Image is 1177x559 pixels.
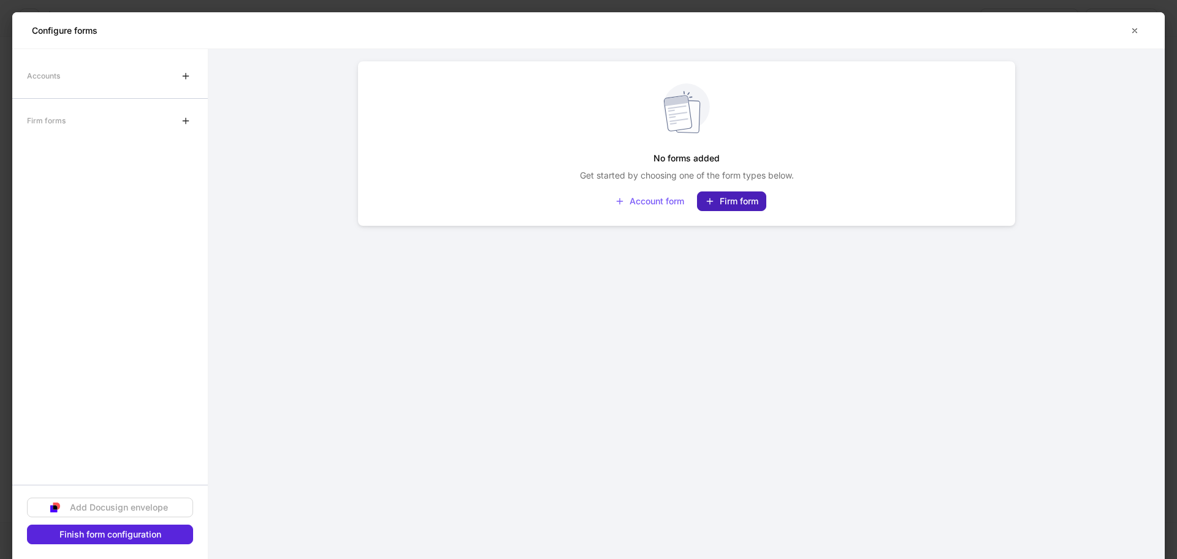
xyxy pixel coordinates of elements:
[697,191,766,211] button: Firm form
[27,525,193,544] button: Finish form configuration
[32,25,97,37] h5: Configure forms
[653,147,720,169] h5: No forms added
[615,196,684,206] div: Account form
[27,110,66,131] div: Firm forms
[27,65,60,87] div: Accounts
[580,169,794,182] p: Get started by choosing one of the form types below.
[59,530,161,539] div: Finish form configuration
[607,191,692,211] button: Account form
[705,196,758,206] div: Firm form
